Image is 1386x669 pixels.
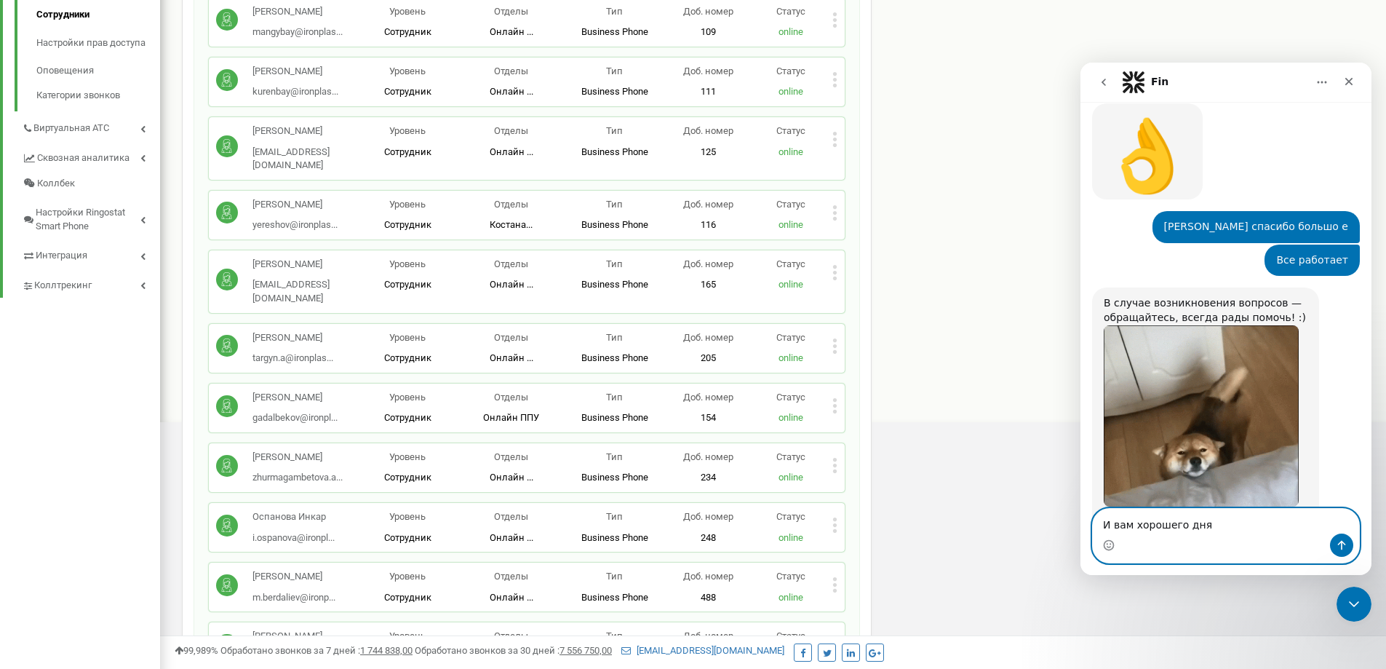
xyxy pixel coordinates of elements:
p: [PERSON_NAME] [252,65,338,79]
span: Тип [606,66,623,76]
p: 109 [666,25,749,39]
span: [EMAIL_ADDRESS][DOMAIN_NAME] [252,279,330,304]
p: [PERSON_NAME] [252,451,343,464]
span: Статус [776,451,805,462]
p: [PERSON_NAME] [252,331,333,345]
span: Статус [776,66,805,76]
span: Отделы [494,630,528,641]
span: Коллтрекинг [34,279,92,293]
span: [EMAIL_ADDRESS][DOMAIN_NAME] [252,146,330,171]
span: Онлайн ППУ [483,412,539,423]
span: 99,989% [175,645,218,656]
span: Отделы [494,66,528,76]
p: 205 [666,352,749,365]
span: Уровень [389,332,426,343]
span: Уровень [389,66,426,76]
span: Сквозная аналитика [37,151,130,165]
span: Тип [606,392,623,403]
span: Business Phone [581,592,648,603]
span: online [778,472,803,483]
p: [PERSON_NAME] [252,258,356,272]
span: mangybay@ironplas... [252,26,343,37]
span: Доб. номер [683,392,733,403]
span: Сотрудник [384,592,431,603]
span: Тип [606,199,623,210]
span: Коллбек [37,177,75,191]
span: yereshov@ironplas... [252,219,338,230]
p: [PERSON_NAME] [252,570,335,584]
p: [PERSON_NAME] [252,5,343,19]
span: Сотрудник [384,26,431,37]
span: Уровень [389,6,426,17]
span: Сотрудник [384,146,431,157]
span: Сотрудник [384,472,431,483]
span: Статус [776,6,805,17]
p: [PERSON_NAME] [252,124,356,138]
span: Онлайн ... [490,472,533,483]
u: 7 556 750,00 [559,645,612,656]
span: Business Phone [581,219,648,230]
p: 116 [666,218,749,232]
span: online [778,352,803,363]
a: Коллбек [22,171,160,197]
a: Интеграция [22,239,160,269]
p: 488 [666,591,749,605]
span: zhurmagambetova.a... [252,472,343,483]
a: Категории звонков [36,85,160,103]
span: Обработано звонков за 7 дней : [220,645,413,656]
span: Сотрудник [384,412,431,423]
span: gadalbekov@ironpl... [252,412,338,423]
p: 165 [666,278,749,292]
span: Отделы [494,6,528,17]
span: Тип [606,451,623,462]
span: Отделы [494,332,528,343]
span: Тип [606,511,623,522]
span: Отделы [494,125,528,136]
span: Статус [776,571,805,582]
span: online [778,412,803,423]
span: Статус [776,199,805,210]
span: Онлайн ... [490,592,533,603]
a: Виртуальная АТС [22,111,160,141]
span: Онлайн ... [490,279,533,290]
p: [PERSON_NAME] [252,198,338,212]
span: Сотрудник [384,279,431,290]
span: Обработано звонков за 30 дней : [415,645,612,656]
span: Тип [606,571,623,582]
span: Business Phone [581,279,648,290]
a: Настройки прав доступа [36,29,160,58]
span: Business Phone [581,472,648,483]
span: Интеграция [36,249,87,263]
p: Оспанова Инкар [252,510,335,524]
span: Сотрудник [384,86,431,97]
span: Доб. номер [683,6,733,17]
span: Онлайн ... [490,26,533,37]
span: Тип [606,258,623,269]
span: Business Phone [581,412,648,423]
span: Доб. номер [683,571,733,582]
span: kurenbay@ironplas... [252,86,338,97]
p: 154 [666,411,749,425]
span: Виртуальная АТС [33,122,109,135]
span: Онлайн ... [490,86,533,97]
span: Доб. номер [683,511,733,522]
p: [PERSON_NAME] [252,391,338,405]
span: Business Phone [581,86,648,97]
p: [PERSON_NAME] [252,630,332,644]
span: Статус [776,332,805,343]
span: Business Phone [581,532,648,543]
